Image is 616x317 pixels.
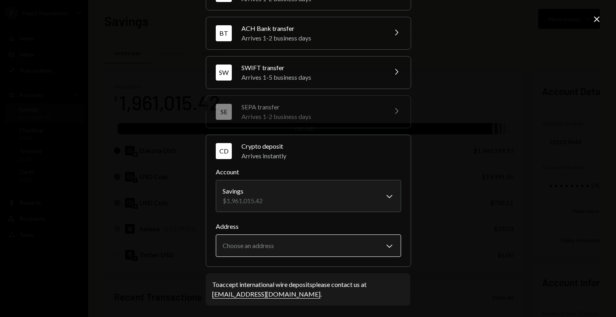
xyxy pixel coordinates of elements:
[206,17,411,49] button: BTACH Bank transferArrives 1-2 business days
[216,25,232,41] div: BT
[216,180,401,212] button: Account
[216,167,401,177] label: Account
[206,57,411,89] button: SWSWIFT transferArrives 1-5 business days
[206,96,411,128] button: SESEPA transferArrives 1-2 business days
[241,112,382,121] div: Arrives 1-2 business days
[241,24,382,33] div: ACH Bank transfer
[241,73,382,82] div: Arrives 1-5 business days
[241,102,382,112] div: SEPA transfer
[241,33,382,43] div: Arrives 1-2 business days
[216,234,401,257] button: Address
[212,290,320,299] a: [EMAIL_ADDRESS][DOMAIN_NAME]
[241,151,401,161] div: Arrives instantly
[216,65,232,81] div: SW
[216,167,401,257] div: CDCrypto depositArrives instantly
[206,135,411,167] button: CDCrypto depositArrives instantly
[216,104,232,120] div: SE
[241,63,382,73] div: SWIFT transfer
[216,143,232,159] div: CD
[241,141,401,151] div: Crypto deposit
[212,280,404,299] div: To accept international wire deposits please contact us at .
[216,222,401,231] label: Address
